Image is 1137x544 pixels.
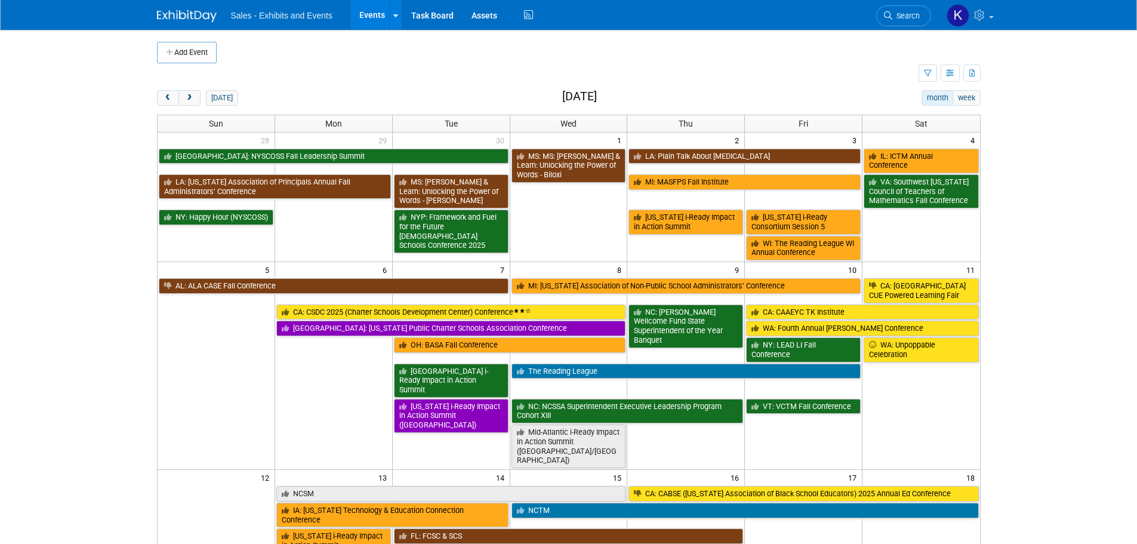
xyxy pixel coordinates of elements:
[562,90,597,103] h2: [DATE]
[851,133,862,147] span: 3
[159,149,509,164] a: [GEOGRAPHIC_DATA]: NYSCOSS Fall Leadership Summit
[864,174,978,208] a: VA: Southwest [US_STATE] Council of Teachers of Mathematics Fall Conference
[734,262,744,277] span: 9
[377,470,392,485] span: 13
[876,5,931,26] a: Search
[679,119,693,128] span: Thu
[394,364,509,398] a: [GEOGRAPHIC_DATA] i-Ready Impact in Action Summit
[969,133,980,147] span: 4
[847,470,862,485] span: 17
[947,4,969,27] img: Kara Haven
[264,262,275,277] span: 5
[953,90,980,106] button: week
[394,210,509,253] a: NYP: Framework and Fuel for the Future [DEMOGRAPHIC_DATA] Schools Conference 2025
[512,399,744,423] a: NC: NCSSA Superintendent Executive Leadership Program Cohort XIII
[628,305,743,348] a: NC: [PERSON_NAME] Wellcome Fund State Superintendent of the Year Banquet
[276,486,626,502] a: NCSM
[628,486,978,502] a: CA: CABSE ([US_STATE] Association of Black School Educators) 2025 Annual Ed Conference
[746,321,978,336] a: WA: Fourth Annual [PERSON_NAME] Conference
[965,262,980,277] span: 11
[495,133,510,147] span: 30
[159,210,273,225] a: NY: Happy Hour (NYSCOSS)
[612,470,627,485] span: 15
[276,503,509,527] a: IA: [US_STATE] Technology & Education Connection Conference
[377,133,392,147] span: 29
[157,42,217,63] button: Add Event
[799,119,808,128] span: Fri
[628,174,861,190] a: MI: MASFPS Fall Institute
[864,149,978,173] a: IL: ICTM Annual Conference
[206,90,238,106] button: [DATE]
[729,470,744,485] span: 16
[628,210,743,234] a: [US_STATE] i-Ready Impact in Action Summit
[746,210,861,234] a: [US_STATE] i-Ready Consortium Session 5
[746,236,861,260] a: WI: The Reading League WI Annual Conference
[445,119,458,128] span: Tue
[512,149,626,183] a: MS: MS: [PERSON_NAME] & Learn: Unlocking the Power of Words - Biloxi
[394,174,509,208] a: MS: [PERSON_NAME] & Learn: Unlocking the Power of Words - [PERSON_NAME]
[325,119,342,128] span: Mon
[560,119,577,128] span: Wed
[499,262,510,277] span: 7
[495,470,510,485] span: 14
[178,90,201,106] button: next
[159,174,391,199] a: LA: [US_STATE] Association of Principals Annual Fall Administrators’ Conference
[394,399,509,433] a: [US_STATE] i-Ready Impact in Action Summit ([GEOGRAPHIC_DATA])
[746,337,861,362] a: NY: LEAD LI Fall Conference
[864,278,978,303] a: CA: [GEOGRAPHIC_DATA] CUE Powered Learning Fair
[394,337,626,353] a: OH: BASA Fall Conference
[157,90,179,106] button: prev
[847,262,862,277] span: 10
[157,10,217,22] img: ExhibitDay
[512,503,979,518] a: NCTM
[394,528,744,544] a: FL: FCSC & SCS
[746,305,978,320] a: CA: CAAEYC TK Institute
[864,337,978,362] a: WA: Unpoppable Celebration
[512,425,626,468] a: Mid-Atlantic i-Ready Impact in Action Summit ([GEOGRAPHIC_DATA]/[GEOGRAPHIC_DATA])
[965,470,980,485] span: 18
[260,133,275,147] span: 28
[276,321,626,336] a: [GEOGRAPHIC_DATA]: [US_STATE] Public Charter Schools Association Conference
[276,305,626,320] a: CA: CSDC 2025 (Charter Schools Development Center) Conference
[746,399,861,414] a: VT: VCTM Fall Conference
[892,11,920,20] span: Search
[209,119,223,128] span: Sun
[915,119,928,128] span: Sat
[512,278,861,294] a: MI: [US_STATE] Association of Non-Public School Administrators’ Conference
[922,90,953,106] button: month
[616,262,627,277] span: 8
[260,470,275,485] span: 12
[159,278,509,294] a: AL: ALA CASE Fall Conference
[512,364,861,379] a: The Reading League
[734,133,744,147] span: 2
[381,262,392,277] span: 6
[628,149,861,164] a: LA: Plain Talk About [MEDICAL_DATA]
[616,133,627,147] span: 1
[231,11,332,20] span: Sales - Exhibits and Events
